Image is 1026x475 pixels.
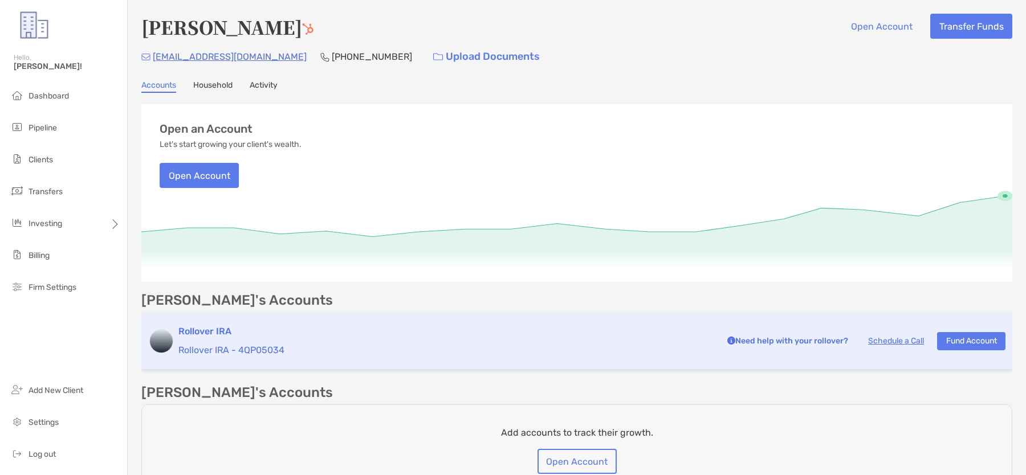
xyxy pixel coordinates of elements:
span: Transfers [28,187,63,196]
a: Accounts [141,80,176,93]
span: Billing [28,251,50,260]
img: settings icon [10,415,24,428]
p: Need help with your rollover? [724,334,848,348]
button: Open Account [842,14,921,39]
button: Open Account [538,449,617,474]
img: clients icon [10,152,24,166]
h3: Open an Account [160,122,253,136]
img: transfers icon [10,184,24,198]
img: Email Icon [141,54,150,60]
span: Dashboard [28,91,69,101]
img: logo account [150,330,173,353]
p: Let's start growing your client's wealth. [160,140,302,149]
img: Hubspot Icon [302,23,313,35]
img: investing icon [10,216,24,230]
p: Add accounts to track their growth. [501,425,653,440]
button: Fund Account [937,332,1005,350]
a: Activity [250,80,278,93]
img: add_new_client icon [10,383,24,396]
p: Rollover IRA - 4QP05034 [178,343,711,357]
span: Log out [28,449,56,459]
p: [PHONE_NUMBER] [332,50,412,64]
span: Add New Client [28,386,83,395]
span: Firm Settings [28,282,76,292]
img: billing icon [10,248,24,261]
a: Go to Hubspot Deal [302,14,313,40]
a: Schedule a Call [868,336,924,346]
a: Upload Documents [426,44,547,69]
img: button icon [433,53,443,61]
span: Pipeline [28,123,57,133]
a: Household [193,80,233,93]
h3: Rollover IRA [178,325,711,338]
img: logout icon [10,447,24,460]
img: pipeline icon [10,120,24,134]
img: dashboard icon [10,88,24,102]
button: Transfer Funds [930,14,1012,39]
span: Investing [28,219,62,228]
img: firm-settings icon [10,280,24,293]
h4: [PERSON_NAME] [141,14,313,40]
button: Open Account [160,163,239,188]
span: Settings [28,417,59,427]
img: Zoe Logo [14,5,55,46]
span: [PERSON_NAME]! [14,62,120,71]
p: [PERSON_NAME]'s Accounts [141,293,333,308]
p: [PERSON_NAME]'s Accounts [141,386,333,400]
span: Clients [28,155,53,165]
img: Phone Icon [320,52,329,62]
p: [EMAIL_ADDRESS][DOMAIN_NAME] [153,50,307,64]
